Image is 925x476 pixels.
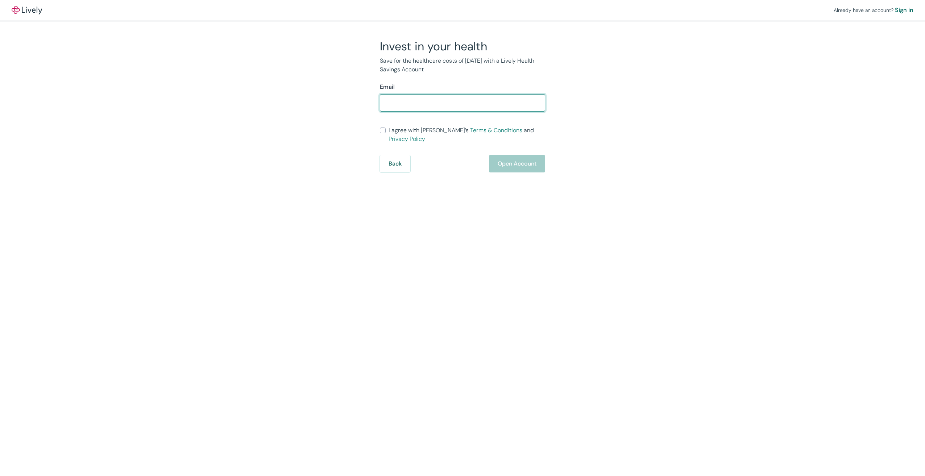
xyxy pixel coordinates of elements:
[834,6,913,14] div: Already have an account?
[389,135,425,143] a: Privacy Policy
[12,6,42,14] img: Lively
[380,39,545,54] h2: Invest in your health
[389,126,545,143] span: I agree with [PERSON_NAME]’s and
[895,6,913,14] a: Sign in
[380,83,395,91] label: Email
[12,6,42,14] a: LivelyLively
[470,126,522,134] a: Terms & Conditions
[380,57,545,74] p: Save for the healthcare costs of [DATE] with a Lively Health Savings Account
[380,155,410,172] button: Back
